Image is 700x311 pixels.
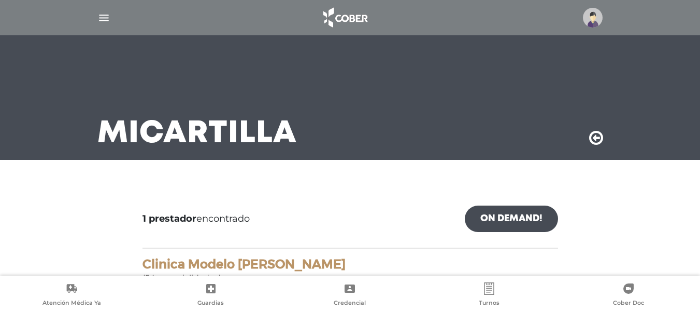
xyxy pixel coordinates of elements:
[479,299,499,308] span: Turnos
[420,282,559,309] a: Turnos
[197,299,224,308] span: Guardias
[142,212,250,226] span: encontrado
[583,8,603,28] img: profile-placeholder.svg
[318,5,372,30] img: logo_cober_home-white.png
[142,257,558,272] h4: Clinica Modelo [PERSON_NAME]
[42,299,101,308] span: Atención Médica Ya
[141,282,281,309] a: Guardias
[334,299,366,308] span: Credencial
[142,257,558,285] div: (54 especialidades)
[97,120,297,147] h3: Mi Cartilla
[559,282,698,309] a: Cober Doc
[97,11,110,24] img: Cober_menu-lines-white.svg
[142,213,196,224] b: 1 prestador
[280,282,420,309] a: Credencial
[613,299,644,308] span: Cober Doc
[465,206,558,232] a: On Demand!
[2,282,141,309] a: Atención Médica Ya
